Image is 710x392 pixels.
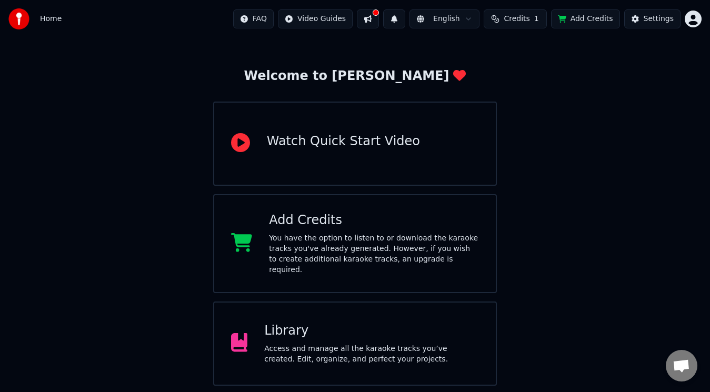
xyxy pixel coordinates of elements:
div: Settings [644,14,674,24]
button: Add Credits [551,9,620,28]
div: Watch Quick Start Video [267,133,420,150]
button: Credits1 [484,9,547,28]
div: Add Credits [269,212,479,229]
button: Settings [624,9,681,28]
div: You have the option to listen to or download the karaoke tracks you've already generated. However... [269,233,479,275]
button: Video Guides [278,9,353,28]
span: Credits [504,14,529,24]
div: Open chat [666,350,697,381]
button: FAQ [233,9,274,28]
span: 1 [534,14,539,24]
div: Library [264,323,479,339]
img: youka [8,8,29,29]
nav: breadcrumb [40,14,62,24]
span: Home [40,14,62,24]
div: Access and manage all the karaoke tracks you’ve created. Edit, organize, and perfect your projects. [264,344,479,365]
div: Welcome to [PERSON_NAME] [244,68,466,85]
